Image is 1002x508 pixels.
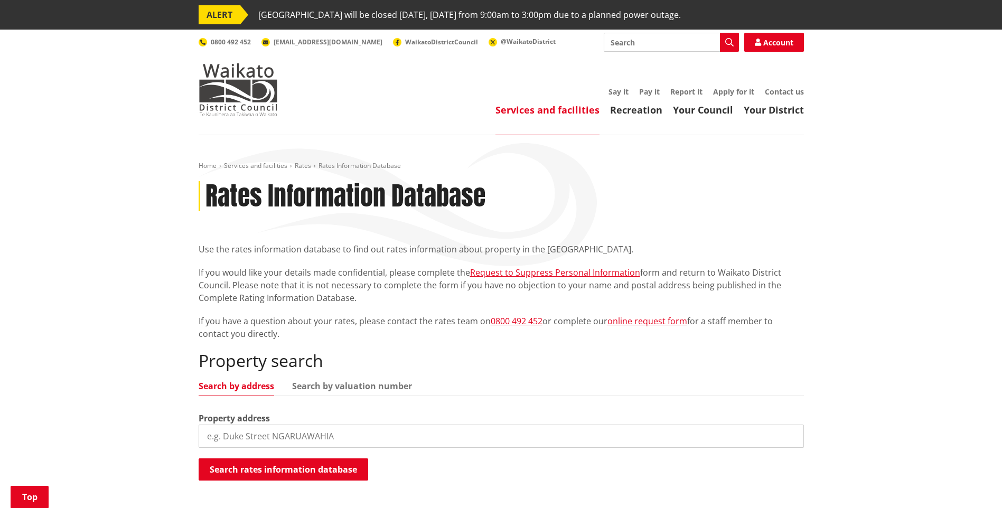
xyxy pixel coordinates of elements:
[199,315,804,340] p: If you have a question about your rates, please contact the rates team on or complete our for a s...
[393,37,478,46] a: WaikatoDistrictCouncil
[670,87,703,97] a: Report it
[224,161,287,170] a: Services and facilities
[199,161,217,170] a: Home
[199,243,804,256] p: Use the rates information database to find out rates information about property in the [GEOGRAPHI...
[405,37,478,46] span: WaikatoDistrictCouncil
[258,5,681,24] span: [GEOGRAPHIC_DATA] will be closed [DATE], [DATE] from 9:00am to 3:00pm due to a planned power outage.
[199,351,804,371] h2: Property search
[295,161,311,170] a: Rates
[744,104,804,116] a: Your District
[199,162,804,171] nav: breadcrumb
[765,87,804,97] a: Contact us
[608,87,629,97] a: Say it
[292,382,412,390] a: Search by valuation number
[205,181,485,212] h1: Rates Information Database
[199,382,274,390] a: Search by address
[261,37,382,46] a: [EMAIL_ADDRESS][DOMAIN_NAME]
[274,37,382,46] span: [EMAIL_ADDRESS][DOMAIN_NAME]
[199,412,270,425] label: Property address
[495,104,600,116] a: Services and facilities
[673,104,733,116] a: Your Council
[199,266,804,304] p: If you would like your details made confidential, please complete the form and return to Waikato ...
[199,63,278,116] img: Waikato District Council - Te Kaunihera aa Takiwaa o Waikato
[604,33,739,52] input: Search input
[199,425,804,448] input: e.g. Duke Street NGARUAWAHIA
[470,267,640,278] a: Request to Suppress Personal Information
[744,33,804,52] a: Account
[489,37,556,46] a: @WaikatoDistrict
[11,486,49,508] a: Top
[607,315,687,327] a: online request form
[491,315,542,327] a: 0800 492 452
[211,37,251,46] span: 0800 492 452
[199,458,368,481] button: Search rates information database
[319,161,401,170] span: Rates Information Database
[501,37,556,46] span: @WaikatoDistrict
[639,87,660,97] a: Pay it
[713,87,754,97] a: Apply for it
[610,104,662,116] a: Recreation
[199,37,251,46] a: 0800 492 452
[199,5,240,24] span: ALERT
